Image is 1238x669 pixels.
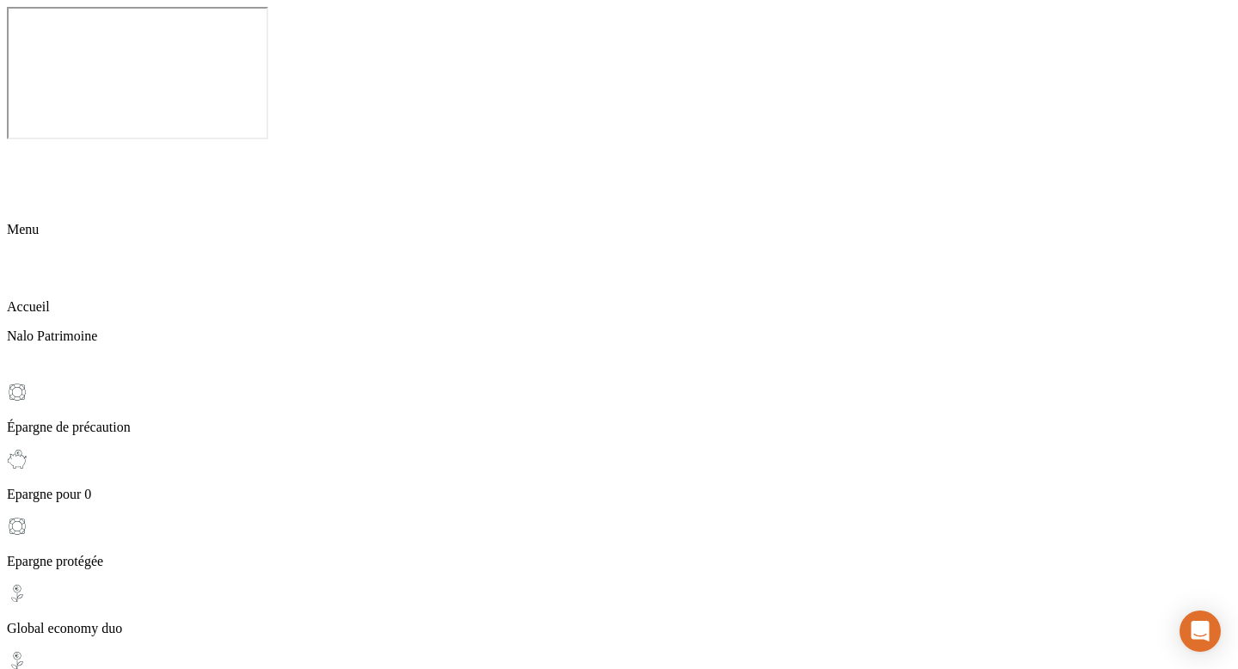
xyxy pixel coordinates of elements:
p: Accueil [7,299,1231,315]
p: Epargne protégée [7,554,1231,569]
span: Menu [7,222,39,236]
p: Epargne pour 0 [7,487,1231,502]
div: Global economy duo [7,583,1231,636]
p: Nalo Patrimoine [7,328,1231,344]
p: Épargne de précaution [7,420,1231,435]
div: Epargne protégée [7,516,1231,569]
div: Accueil [7,261,1231,315]
div: Epargne pour 0 [7,449,1231,502]
div: Épargne de précaution [7,382,1231,435]
div: Open Intercom Messenger [1180,611,1221,652]
p: Global economy duo [7,621,1231,636]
